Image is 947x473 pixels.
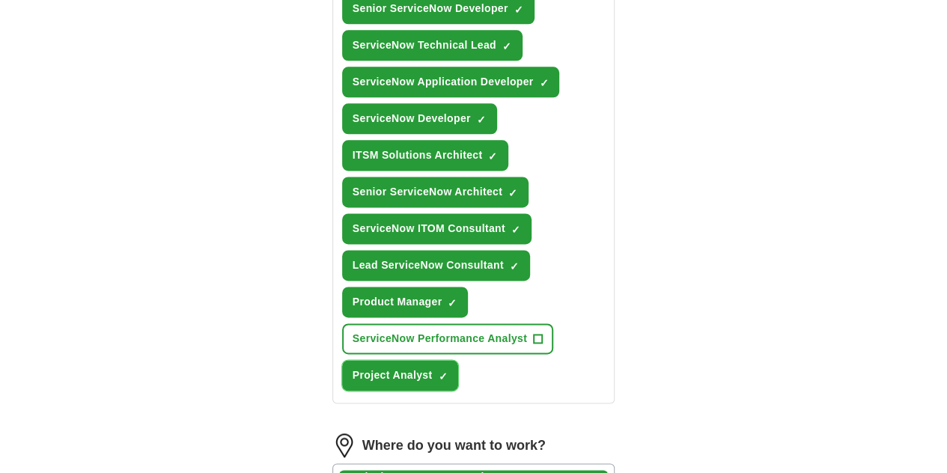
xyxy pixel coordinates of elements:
[342,103,497,134] button: ServiceNow Developer✓
[539,77,548,89] span: ✓
[502,40,511,52] span: ✓
[342,177,529,207] button: Senior ServiceNow Architect✓
[342,250,530,281] button: Lead ServiceNow Consultant✓
[353,184,502,200] span: Senior ServiceNow Architect
[488,150,497,162] span: ✓
[342,140,509,171] button: ITSM Solutions Architect✓
[353,221,505,236] span: ServiceNow ITOM Consultant
[353,257,504,273] span: Lead ServiceNow Consultant
[332,433,356,457] img: location.png
[342,287,469,317] button: Product Manager✓
[477,114,486,126] span: ✓
[362,436,546,456] label: Where do you want to work?
[511,224,520,236] span: ✓
[342,30,523,61] button: ServiceNow Technical Lead✓
[353,1,508,16] span: Senior ServiceNow Developer
[353,367,433,383] span: Project Analyst
[342,360,459,391] button: Project Analyst✓
[342,213,532,244] button: ServiceNow ITOM Consultant✓
[448,297,457,309] span: ✓
[508,187,517,199] span: ✓
[514,4,523,16] span: ✓
[353,111,471,126] span: ServiceNow Developer
[353,147,483,163] span: ITSM Solutions Architect
[342,67,560,97] button: ServiceNow Application Developer✓
[353,331,527,347] span: ServiceNow Performance Analyst
[510,260,519,272] span: ✓
[438,370,447,382] span: ✓
[353,37,496,53] span: ServiceNow Technical Lead
[342,323,553,354] button: ServiceNow Performance Analyst
[353,294,442,310] span: Product Manager
[353,74,534,90] span: ServiceNow Application Developer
